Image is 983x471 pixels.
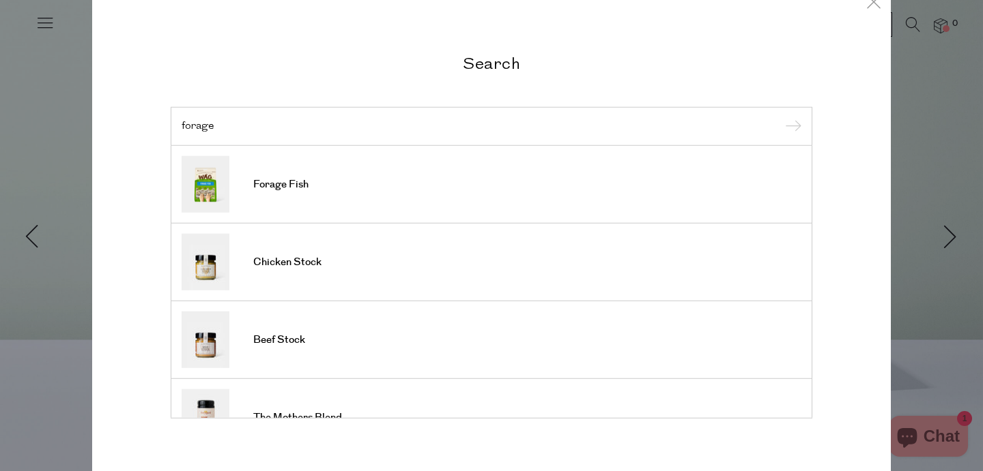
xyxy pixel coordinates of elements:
a: Beef Stock [182,312,801,368]
span: The Mothers Blend [253,411,342,425]
img: Beef Stock [182,312,229,368]
span: Forage Fish [253,178,309,192]
span: Chicken Stock [253,256,322,269]
img: The Mothers Blend [182,389,229,446]
a: Forage Fish [182,156,801,213]
input: Search [182,121,801,131]
img: Chicken Stock [182,234,229,290]
h2: Search [171,52,812,72]
img: Forage Fish [182,156,229,213]
a: The Mothers Blend [182,389,801,446]
a: Chicken Stock [182,234,801,290]
span: Beef Stock [253,333,305,347]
